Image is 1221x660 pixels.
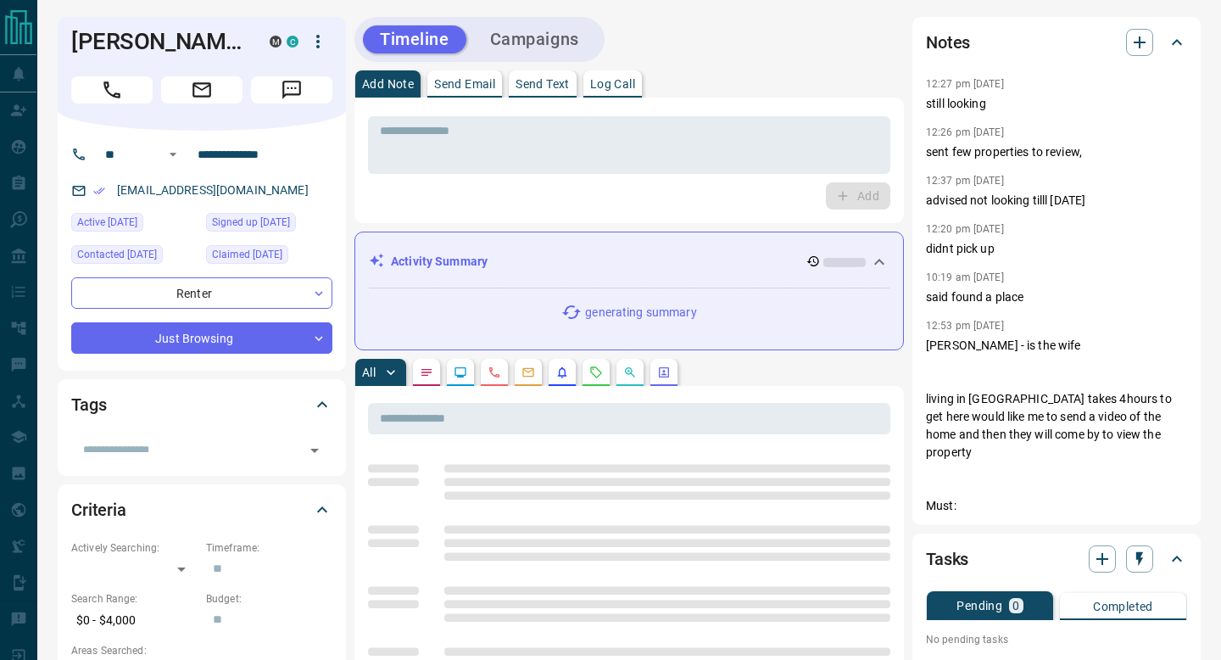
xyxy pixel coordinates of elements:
p: No pending tasks [926,627,1187,652]
p: Areas Searched: [71,643,332,658]
p: 12:53 pm [DATE] [926,320,1004,332]
div: condos.ca [287,36,298,48]
h2: Tags [71,391,106,418]
p: advised not looking tilll [DATE] [926,192,1187,210]
p: 12:20 pm [DATE] [926,223,1004,235]
div: Tue Jul 08 2025 [71,245,198,269]
p: Send Text [516,78,570,90]
p: Actively Searching: [71,540,198,556]
p: Completed [1093,601,1153,612]
p: 12:27 pm [DATE] [926,78,1004,90]
svg: Opportunities [623,366,637,379]
p: Activity Summary [391,253,488,271]
svg: Agent Actions [657,366,671,379]
h2: Notes [926,29,970,56]
h1: [PERSON_NAME] [71,28,244,55]
div: Notes [926,22,1187,63]
p: didnt pick up [926,240,1187,258]
button: Open [163,144,183,165]
div: mrloft.ca [270,36,282,48]
p: Add Note [362,78,414,90]
span: Call [71,76,153,103]
div: Sat Aug 09 2025 [71,213,198,237]
svg: Requests [589,366,603,379]
span: Active [DATE] [77,214,137,231]
button: Campaigns [473,25,596,53]
p: All [362,366,376,378]
div: Mon Aug 05 2024 [206,213,332,237]
p: Pending [956,600,1002,612]
h2: Criteria [71,496,126,523]
span: Contacted [DATE] [77,246,157,263]
svg: Email Verified [93,185,105,197]
svg: Calls [488,366,501,379]
button: Timeline [363,25,466,53]
p: 0 [1012,600,1019,612]
p: $0 - $4,000 [71,607,198,635]
svg: Listing Alerts [555,366,569,379]
a: [EMAIL_ADDRESS][DOMAIN_NAME] [117,183,309,197]
span: Email [161,76,243,103]
span: Claimed [DATE] [212,246,282,263]
div: Criteria [71,489,332,530]
p: sent few properties to review, [926,143,1187,161]
p: Search Range: [71,591,198,607]
svg: Emails [521,366,535,379]
div: Tue Aug 06 2024 [206,245,332,269]
p: 12:37 pm [DATE] [926,175,1004,187]
p: Budget: [206,591,332,607]
span: Message [251,76,332,103]
h2: Tasks [926,545,968,573]
p: Send Email [434,78,495,90]
svg: Notes [420,366,433,379]
button: Open [303,439,326,462]
p: Log Call [590,78,635,90]
div: Tasks [926,539,1187,579]
div: Activity Summary [369,246,889,277]
div: Tags [71,384,332,425]
p: 12:26 pm [DATE] [926,126,1004,138]
p: 10:19 am [DATE] [926,271,1004,283]
p: Timeframe: [206,540,332,556]
p: generating summary [585,304,696,322]
div: Just Browsing [71,322,332,354]
p: still looking [926,95,1187,113]
div: Renter [71,277,332,309]
span: Signed up [DATE] [212,214,290,231]
svg: Lead Browsing Activity [454,366,467,379]
p: said found a place [926,288,1187,306]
